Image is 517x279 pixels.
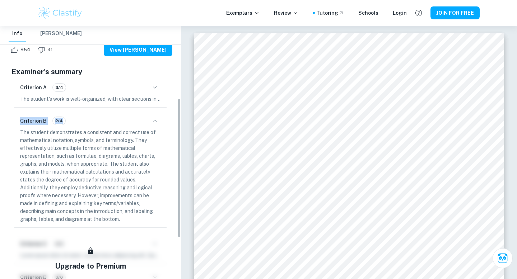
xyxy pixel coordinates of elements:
div: Like [9,44,34,56]
p: Exemplars [226,9,260,17]
p: The student's work is well-organized, with clear sections including introduction, body, and concl... [20,95,161,103]
h6: Criterion B [20,117,47,125]
a: Tutoring [316,9,344,17]
a: Schools [358,9,378,17]
button: JOIN FOR FREE [430,6,480,19]
p: Review [274,9,298,17]
button: Ask Clai [493,248,513,268]
h6: Criterion A [20,84,47,91]
button: [PERSON_NAME] [40,26,82,42]
p: The student demonstrates a consistent and correct use of mathematical notation, symbols, and term... [20,128,161,223]
h5: Examiner's summary [11,66,169,77]
div: Dislike [36,44,57,56]
span: 954 [17,46,34,53]
span: 2/4 [53,118,65,124]
button: Info [9,26,26,42]
h5: Upgrade to Premium [55,261,126,271]
button: View [PERSON_NAME] [104,43,172,56]
a: Login [393,9,407,17]
span: 3/4 [53,84,66,91]
span: 41 [43,46,57,53]
img: Clastify logo [37,6,83,20]
button: Help and Feedback [413,7,425,19]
